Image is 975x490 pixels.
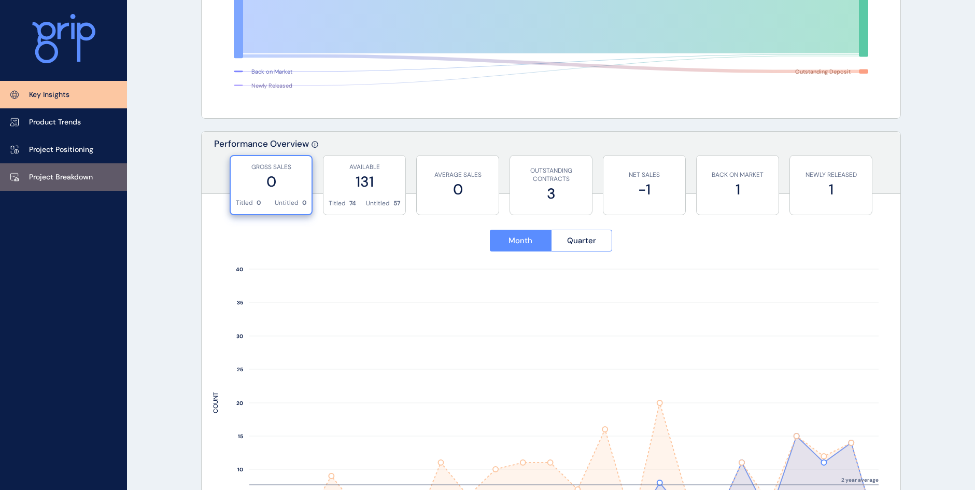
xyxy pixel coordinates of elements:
[275,199,299,207] p: Untitled
[702,171,773,179] p: BACK ON MARKET
[302,199,306,207] p: 0
[236,333,243,340] text: 30
[29,145,93,155] p: Project Positioning
[214,138,309,193] p: Performance Overview
[29,90,69,100] p: Key Insights
[211,392,220,413] text: COUNT
[515,184,587,204] label: 3
[329,199,346,208] p: Titled
[508,235,532,246] span: Month
[841,477,879,483] text: 2 year average
[490,230,551,251] button: Month
[795,171,867,179] p: NEWLY RELEASED
[237,366,243,373] text: 25
[515,166,587,184] p: OUTSTANDING CONTRACTS
[29,172,93,183] p: Project Breakdown
[29,117,81,128] p: Product Trends
[236,400,243,407] text: 20
[551,230,613,251] button: Quarter
[237,299,243,306] text: 35
[236,172,306,192] label: 0
[393,199,400,208] p: 57
[236,163,306,172] p: GROSS SALES
[567,235,596,246] span: Quarter
[795,179,867,200] label: 1
[236,199,253,207] p: Titled
[422,171,493,179] p: AVERAGE SALES
[236,266,243,273] text: 40
[702,179,773,200] label: 1
[238,433,243,440] text: 15
[349,199,356,208] p: 74
[366,199,390,208] p: Untitled
[422,179,493,200] label: 0
[329,163,400,172] p: AVAILABLE
[609,171,680,179] p: NET SALES
[609,179,680,200] label: -1
[257,199,261,207] p: 0
[237,466,243,473] text: 10
[329,172,400,192] label: 131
